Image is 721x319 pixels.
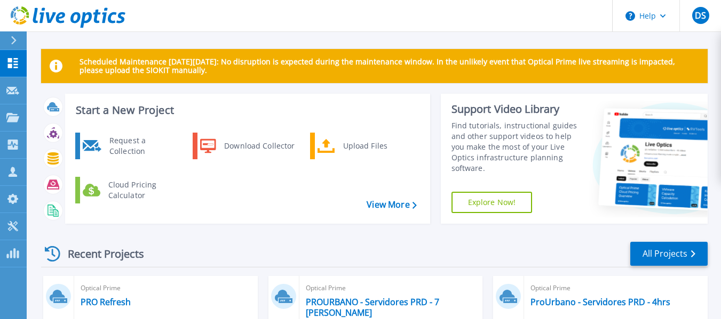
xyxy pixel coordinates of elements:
[530,297,670,307] a: ProUrbano - Servidores PRD - 4hrs
[103,179,182,201] div: Cloud Pricing Calculator
[75,133,185,159] a: Request a Collection
[451,120,584,174] div: Find tutorials, instructional guides and other support videos to help you make the most of your L...
[219,135,299,157] div: Download Collector
[451,192,533,213] a: Explore Now!
[530,282,701,294] span: Optical Prime
[306,282,477,294] span: Optical Prime
[630,242,708,266] a: All Projects
[41,241,159,267] div: Recent Projects
[695,11,706,20] span: DS
[451,102,584,116] div: Support Video Library
[81,297,131,307] a: PRO Refresh
[338,135,417,157] div: Upload Files
[104,135,182,157] div: Request a Collection
[367,200,416,210] a: View More
[75,177,185,203] a: Cloud Pricing Calculator
[76,104,416,116] h3: Start a New Project
[306,297,477,318] a: PROURBANO - Servidores PRD - 7 [PERSON_NAME]
[81,282,251,294] span: Optical Prime
[310,133,419,159] a: Upload Files
[80,58,699,75] p: Scheduled Maintenance [DATE][DATE]: No disruption is expected during the maintenance window. In t...
[193,133,302,159] a: Download Collector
